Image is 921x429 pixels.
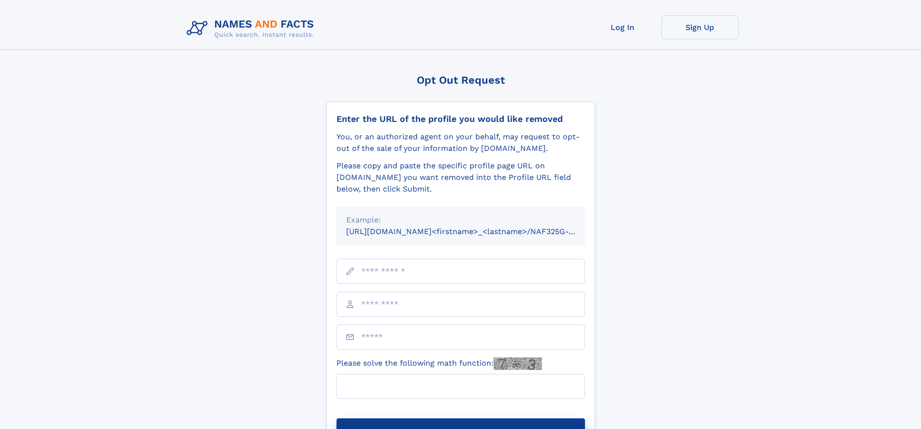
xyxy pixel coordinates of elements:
[661,15,739,39] a: Sign Up
[346,214,575,226] div: Example:
[183,15,322,42] img: Logo Names and Facts
[346,227,603,236] small: [URL][DOMAIN_NAME]<firstname>_<lastname>/NAF325G-xxxxxxxx
[584,15,661,39] a: Log In
[326,74,595,86] div: Opt Out Request
[336,357,542,370] label: Please solve the following math function:
[336,114,585,124] div: Enter the URL of the profile you would like removed
[336,131,585,154] div: You, or an authorized agent on your behalf, may request to opt-out of the sale of your informatio...
[336,160,585,195] div: Please copy and paste the specific profile page URL on [DOMAIN_NAME] you want removed into the Pr...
